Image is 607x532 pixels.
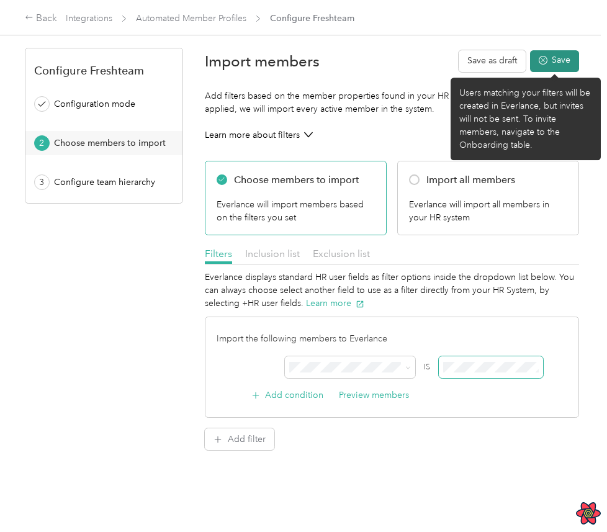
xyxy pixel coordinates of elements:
div: Import all members [426,173,515,187]
button: 2Choose members to import [25,131,182,155]
a: Integrations [66,13,112,24]
button: Configuration mode [25,92,182,116]
div: Choose members to import [234,173,359,187]
div: Users matching your filters will be created in Everlance, but invites will not be sent. To invite... [459,86,592,151]
span: Learn more about filters [205,128,300,142]
div: 2 [34,135,50,151]
div: Configure Freshteam [25,64,182,77]
div: Everlance will import members based on the filters you set [217,198,375,224]
div: Configure team hierarchy [54,176,163,189]
div: Choose members to import [54,137,166,150]
div: 3 [34,174,50,190]
div: Everlance will import all members in your HR system [409,198,568,224]
div: Configuration mode [54,97,163,110]
button: Open React Query Devtools [576,501,601,526]
iframe: Everlance-gr Chat Button Frame [537,462,607,532]
button: 3Configure team hierarchy [25,170,182,194]
div: Import members [205,55,320,68]
div: Import the following members to Everlance [217,332,568,345]
button: Save as draft [459,50,526,72]
div: Everlance displays standard HR user fields as filter options inside the dropdown list below. You ... [205,271,579,310]
span: Filters [205,248,232,259]
button: Save [530,50,579,72]
div: IS [424,362,430,373]
span: Configure Freshteam [270,12,354,25]
span: Exclusion list [313,248,370,259]
button: Preview members [339,389,409,402]
div: Add filters based on the member properties found in your HR or Payroll system. If no filters are ... [205,89,579,115]
button: Learn more [306,297,364,310]
button: Add filter [205,428,274,450]
span: Inclusion list [245,248,300,259]
button: Add condition [251,389,324,402]
div: Back [25,11,57,26]
a: Automated Member Profiles [136,13,246,24]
